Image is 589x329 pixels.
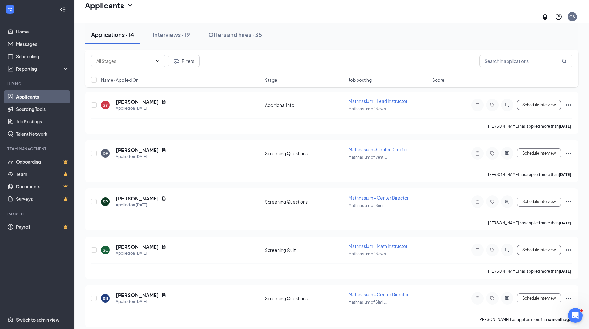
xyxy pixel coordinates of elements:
svg: Ellipses [565,295,572,302]
button: Schedule Interview [517,197,561,207]
svg: ActiveChat [503,199,511,204]
svg: Ellipses [565,246,572,254]
svg: QuestionInfo [555,13,562,20]
a: PayrollCrown [16,221,69,233]
svg: Tag [489,296,496,301]
svg: MagnifyingGlass [562,59,567,64]
a: Applicants [16,90,69,103]
h5: [PERSON_NAME] [116,195,159,202]
span: Mathnasium of Newb ... [349,252,389,256]
input: Search in applications [479,55,572,67]
svg: Note [474,296,481,301]
button: Schedule Interview [517,148,561,158]
div: Applied on [DATE] [116,299,166,305]
svg: Document [161,244,166,249]
iframe: Intercom live chat [568,308,583,323]
svg: Filter [173,57,181,65]
svg: Collapse [60,7,66,13]
span: Mathnasium of Vent ... [349,155,387,160]
div: Reporting [16,66,69,72]
p: [PERSON_NAME] has applied more than . [478,317,572,322]
svg: Tag [489,199,496,204]
span: Mathnasium of Newb ... [349,107,389,111]
span: Mathnasium of Simi ... [349,203,387,208]
div: Additional Info [265,102,345,108]
a: TeamCrown [16,168,69,180]
b: a month ago [549,317,571,322]
a: Messages [16,38,69,50]
span: Mathnasium -Center Director [349,147,408,152]
div: Screening Questions [265,295,345,301]
svg: WorkstreamLogo [7,6,13,12]
div: Applied on [DATE] [116,250,166,257]
h5: [PERSON_NAME] [116,99,159,105]
b: [DATE] [559,124,571,129]
div: Interviews · 19 [153,31,190,38]
button: Schedule Interview [517,293,561,303]
a: SurveysCrown [16,193,69,205]
svg: Document [161,99,166,104]
svg: Tag [489,248,496,252]
span: Mathnasium - Math Instructor [349,243,407,249]
span: Stage [265,77,277,83]
div: Switch to admin view [16,317,59,323]
p: [PERSON_NAME] has applied more than . [488,220,572,226]
p: [PERSON_NAME] has applied more than . [488,124,572,129]
a: OnboardingCrown [16,156,69,168]
p: [PERSON_NAME] has applied more than . [488,269,572,274]
svg: Note [474,199,481,204]
div: SC [103,248,108,253]
svg: Analysis [7,66,14,72]
h5: [PERSON_NAME] [116,292,159,299]
a: Sourcing Tools [16,103,69,115]
div: Applications · 14 [91,31,134,38]
span: Score [432,77,445,83]
a: Job Postings [16,115,69,128]
svg: ActiveChat [503,296,511,301]
div: Screening Quiz [265,247,345,253]
h5: [PERSON_NAME] [116,147,159,154]
span: Name · Applied On [101,77,138,83]
svg: Ellipses [565,198,572,205]
span: Mathnasium - Lead Instructor [349,98,407,104]
svg: ChevronDown [126,2,134,9]
div: Hiring [7,81,68,86]
div: SY [103,103,108,108]
svg: Tag [489,103,496,107]
input: All Stages [96,58,153,64]
span: Mathnasium - Center Director [349,195,409,200]
svg: ActiveChat [503,248,511,252]
svg: Document [161,293,166,298]
div: Applied on [DATE] [116,105,166,112]
b: [DATE] [559,269,571,274]
svg: Notifications [541,13,549,20]
svg: Note [474,151,481,156]
svg: Note [474,248,481,252]
h5: [PERSON_NAME] [116,243,159,250]
button: Schedule Interview [517,100,561,110]
button: Schedule Interview [517,245,561,255]
svg: Document [161,196,166,201]
span: Job posting [349,77,372,83]
div: Offers and hires · 35 [209,31,262,38]
a: Talent Network [16,128,69,140]
svg: Note [474,103,481,107]
svg: Document [161,148,166,153]
span: Mathnasium of Simi ... [349,300,387,305]
a: Scheduling [16,50,69,63]
svg: ActiveChat [503,103,511,107]
svg: ActiveChat [503,151,511,156]
span: Mathnasium - Center Director [349,292,409,297]
svg: Tag [489,151,496,156]
svg: Settings [7,317,14,323]
div: Applied on [DATE] [116,202,166,208]
a: DocumentsCrown [16,180,69,193]
div: SP [103,199,108,204]
button: Filter Filters [168,55,200,67]
div: Team Management [7,146,68,151]
div: SB [103,296,108,301]
svg: ChevronDown [155,59,160,64]
div: Payroll [7,211,68,217]
a: Home [16,25,69,38]
svg: Ellipses [565,150,572,157]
